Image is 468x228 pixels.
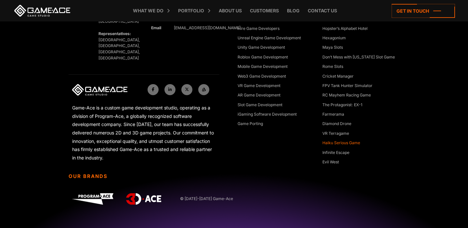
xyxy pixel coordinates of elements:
a: Hexagonium [322,35,346,42]
a: Unreal Engine Game Development [238,35,301,42]
a: FPV Tank Hunter Simulator [322,83,372,89]
span: © [DATE]-[DATE] Game-Ace [180,196,227,202]
a: Mobile Game Development [238,64,288,70]
img: Program-Ace [72,193,113,205]
a: Maya Slots [322,44,343,51]
p: Game-Ace is a custom game development studio, operating as a division of Program-Ace, a globally ... [72,104,216,162]
strong: Representatives: [98,31,131,36]
a: Haiku Serious Game [322,140,360,146]
a: Don’t Mess with [US_STATE] Slot Game [322,54,395,61]
a: Roblox Game Development [238,54,288,61]
a: Web3 Game Development [238,73,286,80]
a: RC Mayhem Racing Game [322,92,371,99]
a: Get in touch [392,4,455,18]
a: VR Terragame [322,131,349,137]
a: Slot Game Development [238,102,282,108]
a: Rome Slots [322,64,343,70]
a: Hopster’s Alphabet Hotel [322,26,368,32]
a: VR Game Development [238,83,280,89]
a: The Protagonist: EX-1 [322,102,362,108]
div: [GEOGRAPHIC_DATA], [GEOGRAPHIC_DATA] [GEOGRAPHIC_DATA], [GEOGRAPHIC_DATA], [GEOGRAPHIC_DATA], [GE... [95,6,140,61]
strong: Email [151,25,161,30]
a: AR Game Development [238,92,280,99]
a: Unity Game Development [238,44,285,51]
img: 3D-Ace [126,193,161,205]
a: Cricket Manager [322,73,354,80]
a: Hire Game Developers [238,26,279,32]
a: [EMAIL_ADDRESS][DOMAIN_NAME] [174,25,240,30]
a: Game Porting [238,121,263,127]
a: Diamond Drone [322,121,351,127]
a: Farmerama [322,111,344,118]
a: Infinite Escape [322,150,349,156]
img: Game-Ace Logo [72,84,127,96]
strong: Our Brands [69,173,230,180]
a: Evil West [322,159,339,166]
a: iGaming Software Development [238,111,297,118]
